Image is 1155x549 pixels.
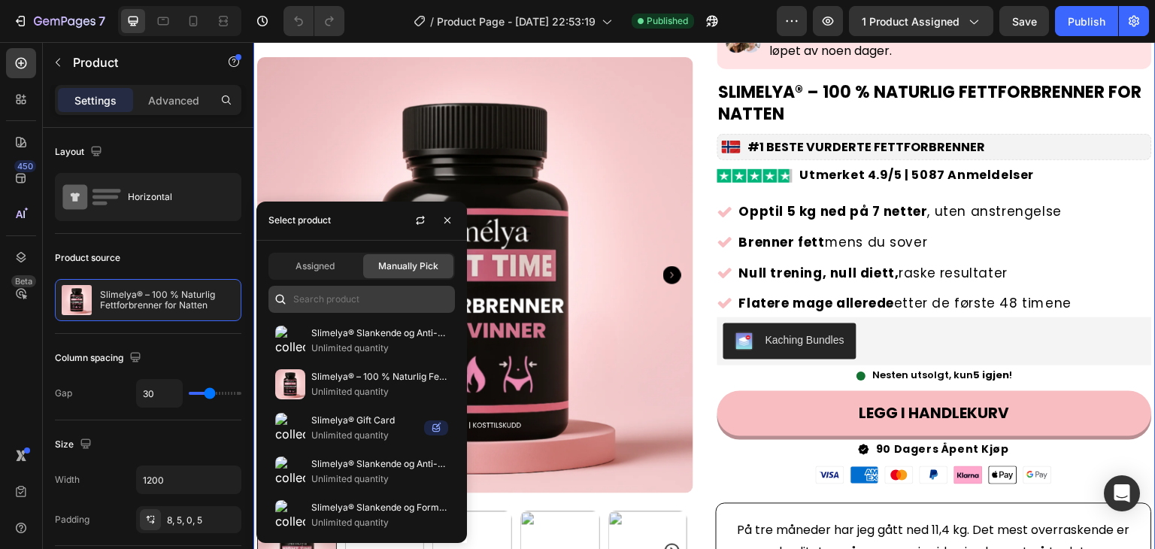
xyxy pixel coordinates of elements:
iframe: Design area [253,42,1155,549]
input: Search in Settings & Advanced [268,286,455,313]
span: Assigned [296,259,335,273]
div: Publish [1068,14,1105,29]
p: Settings [74,93,117,108]
div: Select product [268,214,331,227]
div: Column spacing [55,348,144,369]
div: Width [55,473,80,487]
span: 1 product assigned [862,14,959,29]
div: 8, 5, 0, 5 [167,514,238,527]
p: raske resultater [486,220,819,243]
button: Carousel Next Arrow [410,224,428,242]
div: Product source [55,251,120,265]
img: KachingBundles.png [482,290,500,308]
div: Horizontal [128,180,220,214]
strong: #1 BESTE VURDERTE FETTFORBRENNER [495,96,732,114]
button: Publish [1055,6,1118,36]
strong: Brenner fett [486,191,571,209]
p: , uten anstrengelse [486,158,819,181]
p: Product [73,53,201,71]
img: collections [275,369,305,399]
img: product feature img [62,285,92,315]
div: Beta [11,275,36,287]
p: 90 Dagers Åpent Kjøp [623,402,756,413]
span: / [430,14,434,29]
div: 450 [14,160,36,172]
img: collections [275,413,305,443]
img: collections [275,326,305,356]
img: collections [275,456,305,487]
p: Utmerket 4.9/5 | 5087 Anmeldelser [547,127,781,139]
div: Padding [55,513,89,526]
button: Kaching Bundles [470,281,603,317]
div: Gap [55,387,72,400]
p: 7 [99,12,105,30]
span: Save [1012,15,1037,28]
input: Auto [137,466,241,493]
p: Unlimited quantity [311,341,448,356]
span: Manually Pick [378,259,438,273]
strong: Opptil 5 kg ned på 7 netter [486,160,675,178]
div: Undo/Redo [283,6,344,36]
p: Unlimited quantity [311,428,418,443]
p: Unlimited quantity [311,384,448,399]
button: Carousel Next Arrow [410,500,428,518]
p: Slimelya® – 100 % Naturlig Fettforbrenner for Natten (-70%) [311,369,448,384]
p: Slimelya® Slankende og Anti-Cellulittkrem (- 70%) [311,326,448,341]
p: Slimelya® – 100 % Naturlig Fettforbrenner for Natten [100,290,235,311]
input: Auto [137,380,182,407]
p: Slimelya® Slankende og Formende Belte [311,500,448,515]
div: Open Intercom Messenger [1104,475,1140,511]
p: På tre måneder har jeg gått ned 11,4 kg. Det mest overraskende er kvaliteten på søvnen min siden ... [476,478,885,522]
button: LEGG I HANDLEKURV [464,349,899,394]
div: Size [55,435,95,455]
div: Kaching Bundles [512,290,591,306]
span: Published [647,14,688,28]
img: collections [275,500,305,530]
h1: Slimelya® – 100 % Naturlig Fettforbrenner for Natten [464,38,899,84]
img: gempages_584704889767068532-5d6ada5e-9880-4291-b977-13aa86cb4123.png [464,127,539,141]
button: 1 product assigned [849,6,993,36]
b: 5 igjen [720,326,756,340]
div: Layout [55,142,105,162]
button: Save [999,6,1049,36]
strong: Null trening, null diett, [486,222,646,240]
p: mens du sover [486,189,819,212]
p: Unlimited quantity [311,472,448,487]
p: Advanced [148,93,199,108]
span: Nesten utsolgt, kun ! [620,326,759,340]
strong: Flatere mage allerede [486,252,641,270]
img: gempages_584704889767068532-83f85a8c-b532-41c1-8782-ae122080f7be.webp [468,99,487,111]
div: LEGG I HANDLEKURV [606,362,756,381]
p: Slimelya® Slankende og Anti-Cellulittkrem [311,456,448,472]
span: Product Page - [DATE] 22:53:19 [437,14,596,29]
button: 7 [6,6,112,36]
p: etter de første 48 timene [486,250,819,273]
p: Slimelya® Gift Card [311,413,418,428]
p: Unlimited quantity [311,515,448,530]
